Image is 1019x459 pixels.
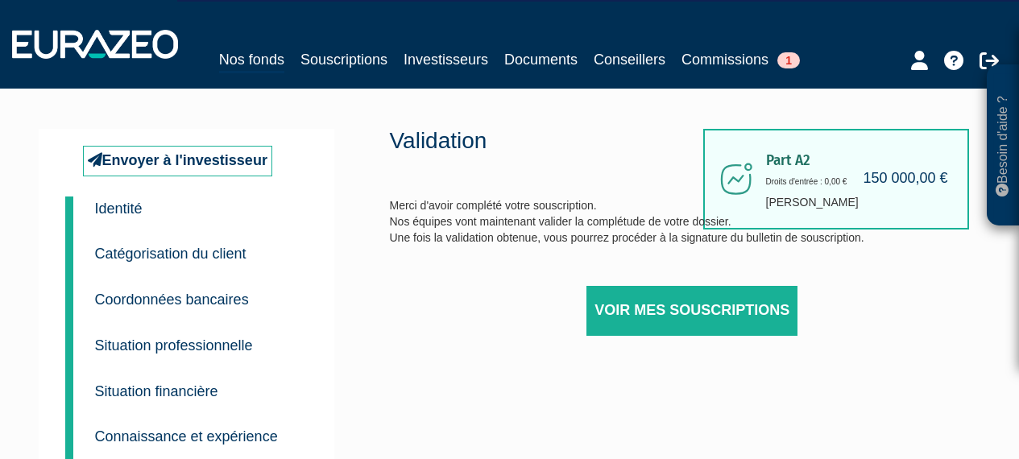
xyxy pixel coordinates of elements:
[863,172,947,188] h4: 150 000,00 €
[65,358,73,407] a: 5
[95,292,249,308] small: Coordonnées bancaires
[65,403,73,453] a: 6
[994,73,1013,218] p: Besoin d'aide ?
[404,48,488,71] a: Investisseurs
[65,266,73,316] a: 3
[594,48,665,71] a: Conseillers
[300,48,387,71] a: Souscriptions
[12,30,178,59] img: 1732889491-logotype_eurazeo_blanc_rvb.png
[586,286,797,336] a: Voir mes souscriptions
[83,146,272,176] a: Envoyer à l'investisseur
[95,383,218,399] small: Situation financière
[95,246,246,262] small: Catégorisation du client
[681,48,800,71] a: Commissions1
[65,220,73,270] a: 2
[95,201,143,217] small: Identité
[95,337,253,354] small: Situation professionnelle
[65,196,73,229] a: 1
[219,48,284,73] a: Nos fonds
[390,129,883,376] div: Merci d'avoir complété votre souscription. Nos équipes vont maintenant valider la complétude de v...
[504,48,578,71] a: Documents
[777,52,800,68] span: 1
[65,312,73,362] a: 4
[95,428,278,445] small: Connaissance et expérience
[390,125,681,157] p: Validation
